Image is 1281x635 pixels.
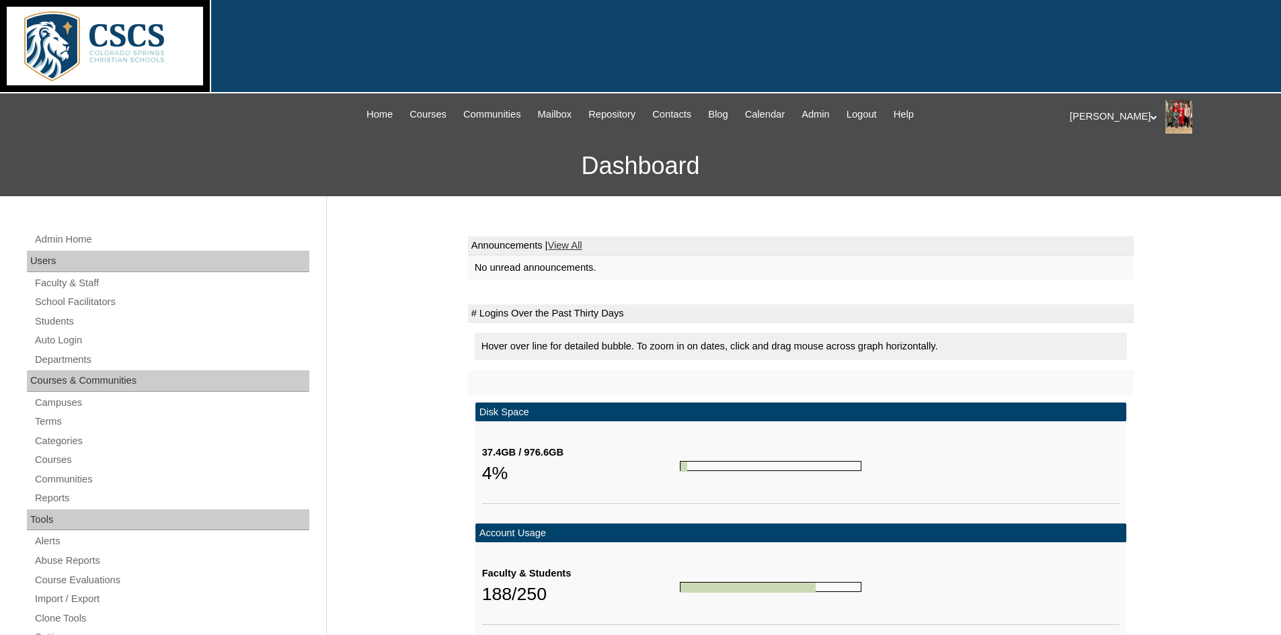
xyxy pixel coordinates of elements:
[34,294,309,310] a: School Facilitators
[457,107,528,122] a: Communities
[403,107,453,122] a: Courses
[482,460,680,486] div: 4%
[894,107,914,122] span: Help
[482,581,680,607] div: 188/250
[463,107,521,122] span: Communities
[7,136,1274,196] h3: Dashboard
[588,107,635,122] span: Repository
[34,332,309,349] a: Auto Login
[840,107,884,122] a: Logout
[847,107,877,122] span: Logout
[34,552,309,569] a: Abuse Reports
[701,107,734,122] a: Blog
[547,240,582,251] a: View All
[468,304,1134,323] td: # Logins Over the Past Thirty Days
[475,523,1126,543] td: Account Usage
[34,591,309,607] a: Import / Export
[795,107,837,122] a: Admin
[360,107,399,122] a: Home
[410,107,447,122] span: Courses
[27,509,309,531] div: Tools
[34,275,309,292] a: Faculty & Staff
[34,394,309,411] a: Campuses
[531,107,579,122] a: Mailbox
[34,610,309,627] a: Clone Tools
[475,403,1126,422] td: Disk Space
[34,490,309,507] a: Reports
[475,333,1127,360] div: Hover over line for detailed bubble. To zoom in on dates, click and drag mouse across graph horiz...
[34,413,309,430] a: Terms
[34,471,309,488] a: Communities
[708,107,728,122] span: Blog
[482,446,680,460] div: 37.4GB / 976.6GB
[34,533,309,550] a: Alerts
[7,7,203,85] img: logo-white.png
[34,572,309,589] a: Course Evaluations
[745,107,785,122] span: Calendar
[34,313,309,330] a: Students
[1165,100,1192,134] img: Stephanie Phillips
[34,433,309,450] a: Categories
[27,251,309,272] div: Users
[582,107,642,122] a: Repository
[34,231,309,248] a: Admin Home
[366,107,393,122] span: Home
[468,237,1134,255] td: Announcements |
[34,351,309,368] a: Departments
[538,107,572,122] span: Mailbox
[738,107,791,122] a: Calendar
[34,452,309,468] a: Courses
[1070,100,1268,134] div: [PERSON_NAME]
[27,370,309,392] div: Courses & Communities
[468,255,1134,280] td: No unread announcements.
[652,107,691,122] span: Contacts
[482,566,680,581] div: Faculty & Students
[802,107,830,122] span: Admin
[646,107,698,122] a: Contacts
[887,107,921,122] a: Help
